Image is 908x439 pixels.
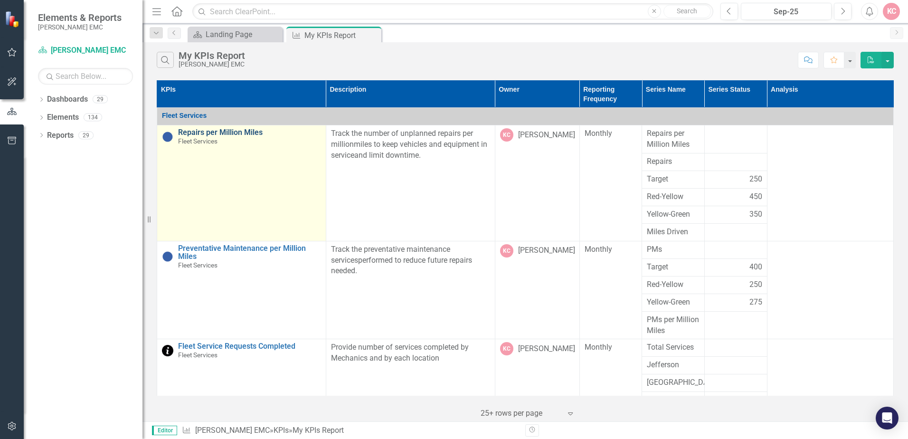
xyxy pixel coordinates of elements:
span: 400 [749,262,762,273]
td: Double-Click to Edit Right Click for Context Menu [157,339,326,410]
td: Double-Click to Edit [642,276,705,294]
span: Yellow-Green [647,209,700,220]
td: Double-Click to Edit [704,392,767,410]
div: [PERSON_NAME] [518,130,575,141]
span: Red-Yellow [647,191,700,202]
div: [PERSON_NAME] EMC [179,61,245,68]
td: Double-Click to Edit [704,276,767,294]
img: No Information [162,251,173,262]
td: Double-Click to Edit [767,125,893,241]
td: Double-Click to Edit [326,339,495,410]
td: Double-Click to Edit [642,294,705,311]
td: Double-Click to Edit [642,153,705,171]
td: Double-Click to Edit Right Click for Context Menu [157,125,326,241]
a: Dashboards [47,94,88,105]
td: Double-Click to Edit [326,241,495,339]
div: [PERSON_NAME] [518,245,575,256]
button: KC [883,3,900,20]
td: Double-Click to Edit [642,258,705,276]
span: Total Services [647,342,700,353]
span: Yellow-Green [647,297,700,308]
td: Double-Click to Edit Right Click for Context Menu [157,241,326,339]
div: Monthly [585,342,637,353]
div: KC [500,244,513,258]
span: Red-Yellow [647,279,700,290]
span: Miles Driven [647,227,700,238]
td: Double-Click to Edit [704,171,767,188]
a: Fleet Service Requests Completed [178,342,321,351]
td: Double-Click to Edit [326,125,495,241]
td: Double-Click to Edit [704,258,767,276]
td: Double-Click to Edit [704,357,767,374]
td: Double-Click to Edit [642,188,705,206]
span: [GEOGRAPHIC_DATA] [647,377,700,388]
span: Track the number of unplanned repairs per million [331,129,473,149]
img: Information Only (No Update) [162,345,173,356]
span: Editor [152,426,177,435]
div: Open Intercom Messenger [876,407,899,429]
span: performed to reduce future repairs needed. [331,256,472,276]
small: [PERSON_NAME] EMC [38,23,122,31]
span: Repairs per Million Miles [647,128,700,150]
div: My KPIs Report [304,29,379,41]
td: Double-Click to Edit [642,357,705,374]
span: 250 [749,279,762,290]
div: 134 [84,114,102,122]
span: 450 [749,191,762,202]
td: Double-Click to Edit [642,171,705,188]
span: [GEOGRAPHIC_DATA] [647,395,700,406]
td: Double-Click to Edit [495,339,579,410]
div: KC [500,128,513,142]
div: » » [182,425,518,436]
span: 350 [749,209,762,220]
div: KC [500,342,513,355]
td: Double-Click to Edit [704,374,767,392]
td: Double-Click to Edit [579,339,642,410]
span: 275 [749,297,762,308]
a: Repairs per Million Miles [178,128,321,137]
span: Track the preventative maintenance services [331,245,450,265]
span: miles to keep vehicles and equipment in service [331,140,487,160]
span: 250 [749,174,762,185]
div: Monthly [585,244,637,255]
td: Double-Click to Edit [642,241,705,258]
div: My KPIs Report [293,426,344,435]
span: Target [647,174,700,185]
div: Sep-25 [744,6,828,18]
a: Elements [47,112,79,123]
td: Double-Click to Edit [704,294,767,311]
td: Double-Click to Edit [642,206,705,223]
button: Search [663,5,711,18]
td: Double-Click to Edit [704,206,767,223]
span: Repairs [647,156,700,167]
a: Landing Page [190,29,280,40]
span: PMs per Million Miles [647,315,700,336]
span: Fleet Services [178,351,218,359]
a: [PERSON_NAME] EMC [38,45,133,56]
a: KPIs [274,426,289,435]
span: and limit downtime. [354,151,421,160]
td: Double-Click to Edit [767,241,893,339]
img: No Information [162,131,173,143]
td: Double-Click to Edit [704,153,767,171]
span: Target [647,262,700,273]
span: Jefferson [647,360,700,371]
td: Double-Click to Edit [642,392,705,410]
a: Reports [47,130,74,141]
div: [PERSON_NAME] [518,344,575,354]
p: Provide number of services completed by Mechanics and by each location [331,342,490,364]
td: Double-Click to Edit [767,339,893,410]
div: Landing Page [206,29,280,40]
img: ClearPoint Strategy [5,11,21,28]
span: Fleet Services [178,261,218,269]
td: Double-Click to Edit [495,125,579,241]
span: Fleet Services [162,112,207,119]
a: Preventative Maintenance per Million Miles [178,244,321,261]
td: Double-Click to Edit [704,241,767,258]
td: Double-Click to Edit [704,188,767,206]
div: 29 [93,95,108,104]
div: My KPIs Report [179,50,245,61]
input: Search ClearPoint... [192,3,713,20]
div: 29 [78,131,94,139]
